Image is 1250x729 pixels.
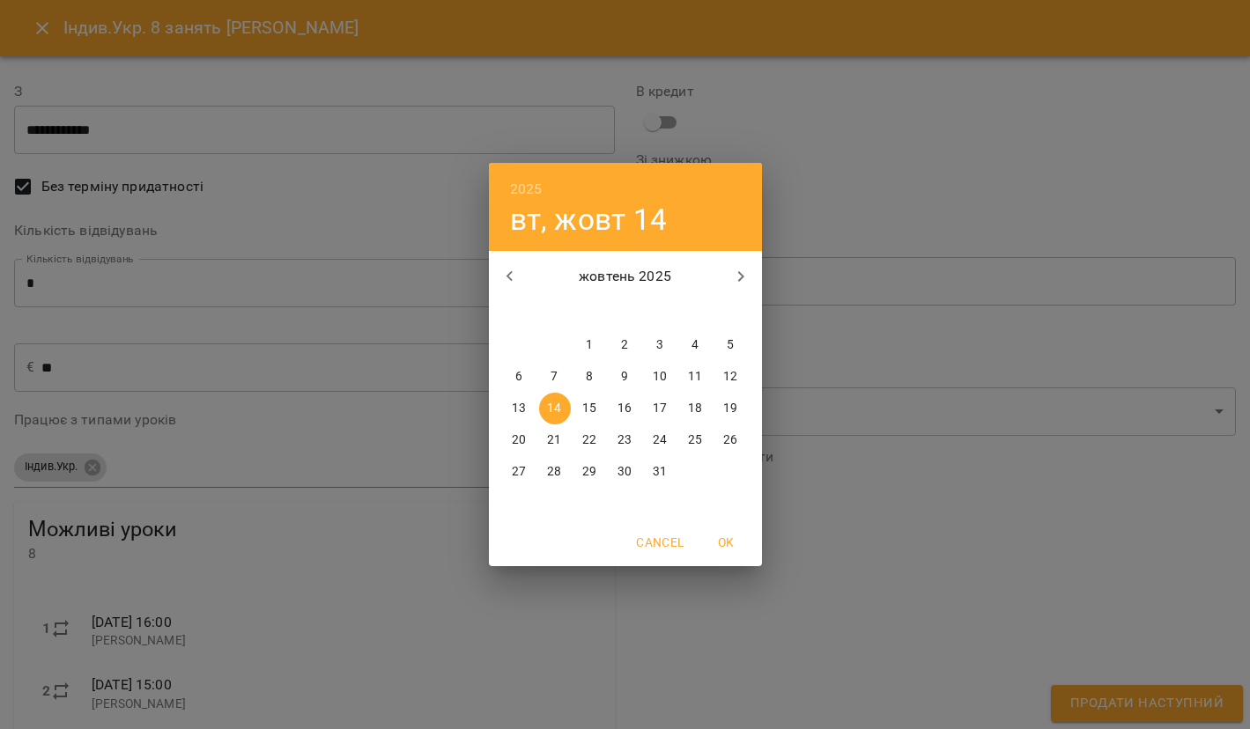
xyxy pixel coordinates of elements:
[645,361,677,393] button: 10
[512,400,526,417] p: 13
[539,361,571,393] button: 7
[512,431,526,449] p: 20
[539,424,571,456] button: 21
[680,303,712,320] span: сб
[582,463,596,481] p: 29
[715,393,747,424] button: 19
[645,424,677,456] button: 24
[715,329,747,361] button: 5
[653,400,667,417] p: 17
[645,329,677,361] button: 3
[547,463,561,481] p: 28
[680,329,712,361] button: 4
[574,303,606,320] span: ср
[504,303,536,320] span: пн
[510,177,543,202] button: 2025
[515,368,522,386] p: 6
[574,393,606,424] button: 15
[618,400,632,417] p: 16
[723,368,737,386] p: 12
[653,463,667,481] p: 31
[530,266,720,287] p: жовтень 2025
[586,368,593,386] p: 8
[618,431,632,449] p: 23
[539,393,571,424] button: 14
[715,303,747,320] span: нд
[574,456,606,488] button: 29
[636,532,684,553] span: Cancel
[680,424,712,456] button: 25
[692,336,699,354] p: 4
[610,456,641,488] button: 30
[539,456,571,488] button: 28
[645,393,677,424] button: 17
[510,202,668,238] button: вт, жовт 14
[547,400,561,417] p: 14
[586,336,593,354] p: 1
[688,368,702,386] p: 11
[610,361,641,393] button: 9
[656,336,663,354] p: 3
[547,431,561,449] p: 21
[504,393,536,424] button: 13
[574,424,606,456] button: 22
[715,424,747,456] button: 26
[723,431,737,449] p: 26
[610,393,641,424] button: 16
[680,393,712,424] button: 18
[512,463,526,481] p: 27
[621,336,628,354] p: 2
[645,456,677,488] button: 31
[610,424,641,456] button: 23
[551,368,558,386] p: 7
[680,361,712,393] button: 11
[629,526,691,558] button: Cancel
[539,303,571,320] span: вт
[582,400,596,417] p: 15
[504,456,536,488] button: 27
[688,400,702,417] p: 18
[653,431,667,449] p: 24
[618,463,632,481] p: 30
[727,336,734,354] p: 5
[715,361,747,393] button: 12
[688,431,702,449] p: 25
[621,368,628,386] p: 9
[706,532,748,553] span: OK
[582,431,596,449] p: 22
[610,303,641,320] span: чт
[504,361,536,393] button: 6
[504,424,536,456] button: 20
[610,329,641,361] button: 2
[723,400,737,417] p: 19
[574,361,606,393] button: 8
[645,303,677,320] span: пт
[699,526,755,558] button: OK
[574,329,606,361] button: 1
[653,368,667,386] p: 10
